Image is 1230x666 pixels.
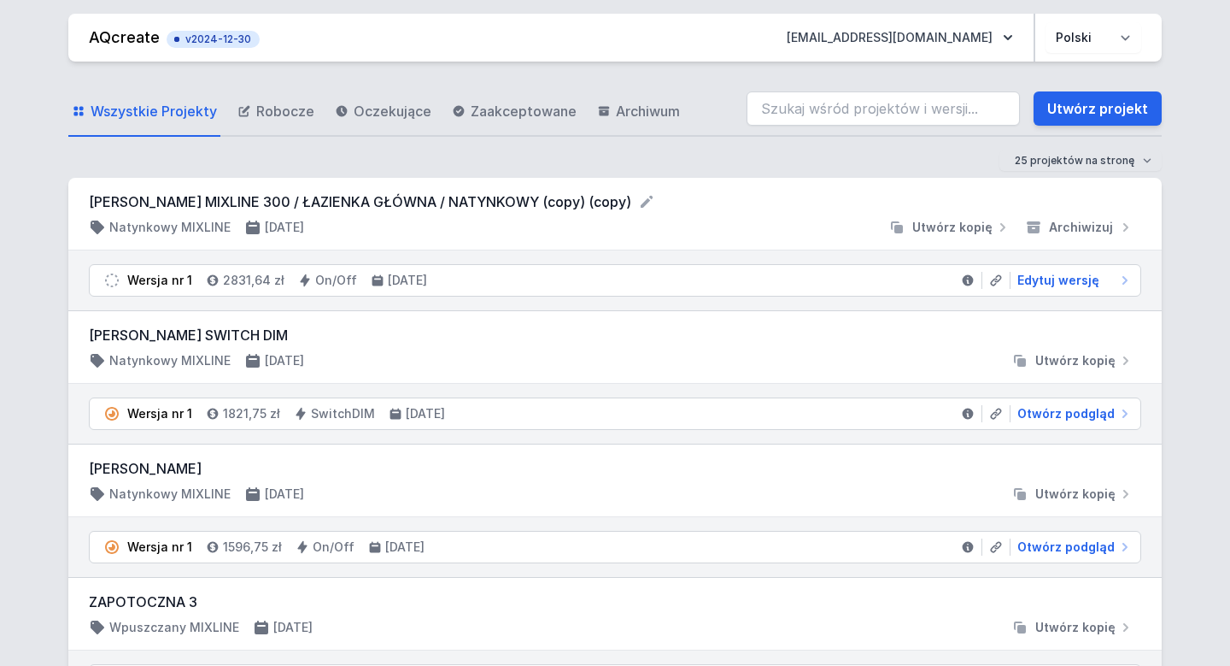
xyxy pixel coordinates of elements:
h3: [PERSON_NAME] SWITCH DIM [89,325,1141,345]
h4: Wpuszczany MIXLINE [109,619,239,636]
span: Otwórz podgląd [1017,405,1115,422]
select: Wybierz język [1045,22,1141,53]
img: draft.svg [103,272,120,289]
a: Oczekujące [331,87,435,137]
div: Wersja nr 1 [127,272,192,289]
h4: [DATE] [388,272,427,289]
button: Utwórz kopię [881,219,1018,236]
a: Zaakceptowane [448,87,580,137]
span: Wszystkie Projekty [91,101,217,121]
h4: [DATE] [265,219,304,236]
h4: 2831,64 zł [223,272,284,289]
h4: 1821,75 zł [223,405,280,422]
span: Utwórz kopię [1035,619,1116,636]
h4: On/Off [313,539,354,556]
button: Utwórz kopię [1004,352,1141,369]
div: Wersja nr 1 [127,405,192,422]
button: v2024-12-30 [167,27,260,48]
h4: [DATE] [265,352,304,369]
button: Archiwizuj [1018,219,1141,236]
a: Wszystkie Projekty [68,87,220,137]
h4: [DATE] [273,619,313,636]
span: Utwórz kopię [912,219,993,236]
a: Utwórz projekt [1034,91,1162,126]
button: Edytuj nazwę projektu [638,193,655,210]
input: Szukaj wśród projektów i wersji... [747,91,1020,126]
h3: ZAPOTOCZNA 3 [89,592,1141,612]
span: Robocze [256,101,314,121]
h4: SwitchDIM [311,405,375,422]
img: pending.svg [103,405,120,422]
span: Archiwizuj [1049,219,1113,236]
h4: Natynkowy MIXLINE [109,219,231,236]
h4: Natynkowy MIXLINE [109,352,231,369]
h4: 1596,75 zł [223,539,282,556]
a: Otwórz podgląd [1010,539,1133,556]
h4: On/Off [315,272,357,289]
span: Utwórz kopię [1035,352,1116,369]
span: Oczekujące [354,101,431,121]
h4: [DATE] [385,539,425,556]
div: Wersja nr 1 [127,539,192,556]
span: Edytuj wersję [1017,272,1099,289]
button: Utwórz kopię [1004,486,1141,503]
span: Otwórz podgląd [1017,539,1115,556]
a: AQcreate [89,28,160,46]
span: Zaakceptowane [471,101,577,121]
button: [EMAIL_ADDRESS][DOMAIN_NAME] [773,22,1027,53]
a: Archiwum [594,87,683,137]
form: [PERSON_NAME] MIXLINE 300 / ŁAZIENKA GŁÓWNA / NATYNKOWY (copy) (copy) [89,192,1141,212]
button: Utwórz kopię [1004,619,1141,636]
h3: [PERSON_NAME] [89,458,1141,479]
a: Edytuj wersję [1010,272,1133,289]
span: Utwórz kopię [1035,486,1116,503]
span: v2024-12-30 [175,32,251,46]
span: Archiwum [616,101,680,121]
img: pending.svg [103,539,120,556]
a: Otwórz podgląd [1010,405,1133,422]
h4: [DATE] [265,486,304,503]
h4: Natynkowy MIXLINE [109,486,231,503]
a: Robocze [234,87,318,137]
h4: [DATE] [406,405,445,422]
